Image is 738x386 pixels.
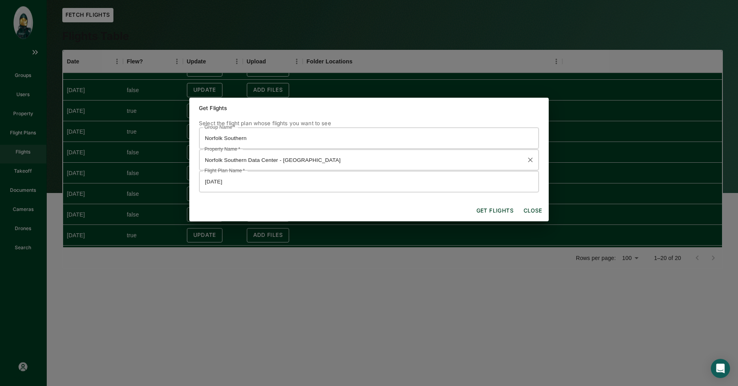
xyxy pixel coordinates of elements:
[189,98,549,119] h2: Get Flights
[525,154,536,165] button: Clear
[204,146,240,152] label: Property Name
[711,359,730,378] div: Open Intercom Messenger
[204,167,245,174] label: Flight Plan Name
[520,204,546,218] button: Close
[199,119,539,127] p: Select the flight plan whose flights you want to see
[473,204,517,218] button: Get flights
[204,124,235,130] label: Group Name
